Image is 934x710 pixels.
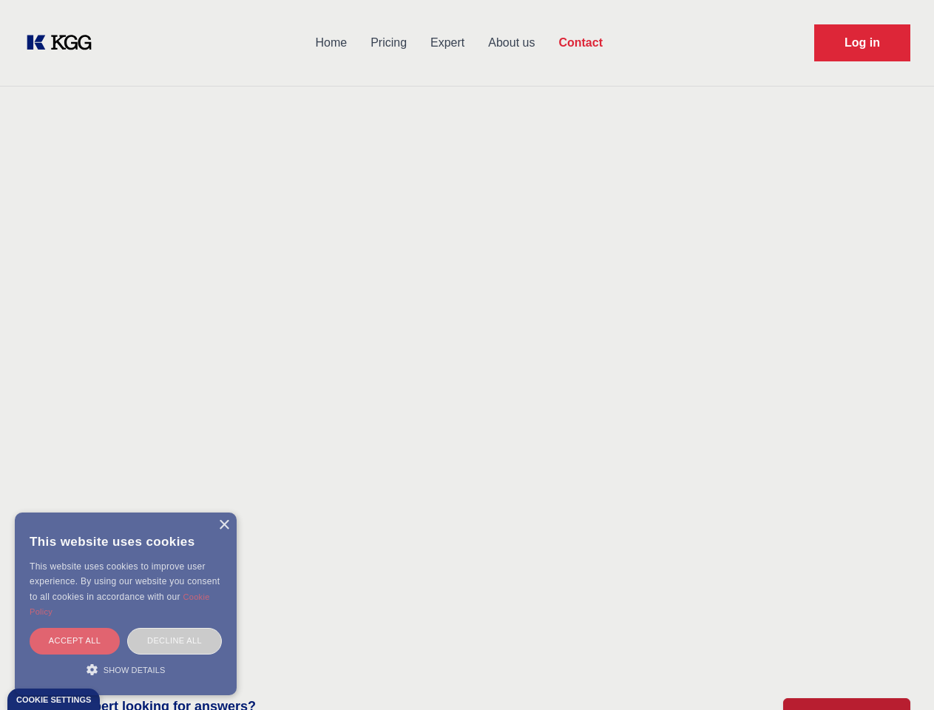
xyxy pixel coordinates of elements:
[218,520,229,531] div: Close
[303,24,359,62] a: Home
[30,524,222,559] div: This website uses cookies
[24,31,104,55] a: KOL Knowledge Platform: Talk to Key External Experts (KEE)
[419,24,476,62] a: Expert
[814,24,910,61] a: Request Demo
[359,24,419,62] a: Pricing
[546,24,615,62] a: Contact
[30,592,210,616] a: Cookie Policy
[127,628,222,654] div: Decline all
[30,662,222,677] div: Show details
[16,696,91,704] div: Cookie settings
[476,24,546,62] a: About us
[860,639,934,710] iframe: Chat Widget
[30,561,220,602] span: This website uses cookies to improve user experience. By using our website you consent to all coo...
[104,666,166,674] span: Show details
[30,628,120,654] div: Accept all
